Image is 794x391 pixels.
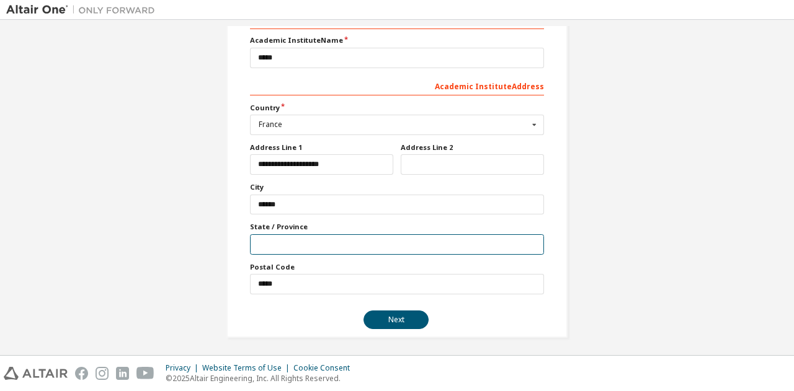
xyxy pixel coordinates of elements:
[250,76,544,95] div: Academic Institute Address
[75,367,88,380] img: facebook.svg
[293,363,357,373] div: Cookie Consent
[166,363,202,373] div: Privacy
[166,373,357,384] p: © 2025 Altair Engineering, Inc. All Rights Reserved.
[401,143,544,152] label: Address Line 2
[116,367,129,380] img: linkedin.svg
[4,367,68,380] img: altair_logo.svg
[250,103,544,113] label: Country
[250,35,544,45] label: Academic Institute Name
[136,367,154,380] img: youtube.svg
[259,121,529,128] div: France
[96,367,109,380] img: instagram.svg
[364,310,429,329] button: Next
[250,182,544,192] label: City
[250,143,393,152] label: Address Line 1
[250,222,544,232] label: State / Province
[250,262,544,272] label: Postal Code
[202,363,293,373] div: Website Terms of Use
[6,4,161,16] img: Altair One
